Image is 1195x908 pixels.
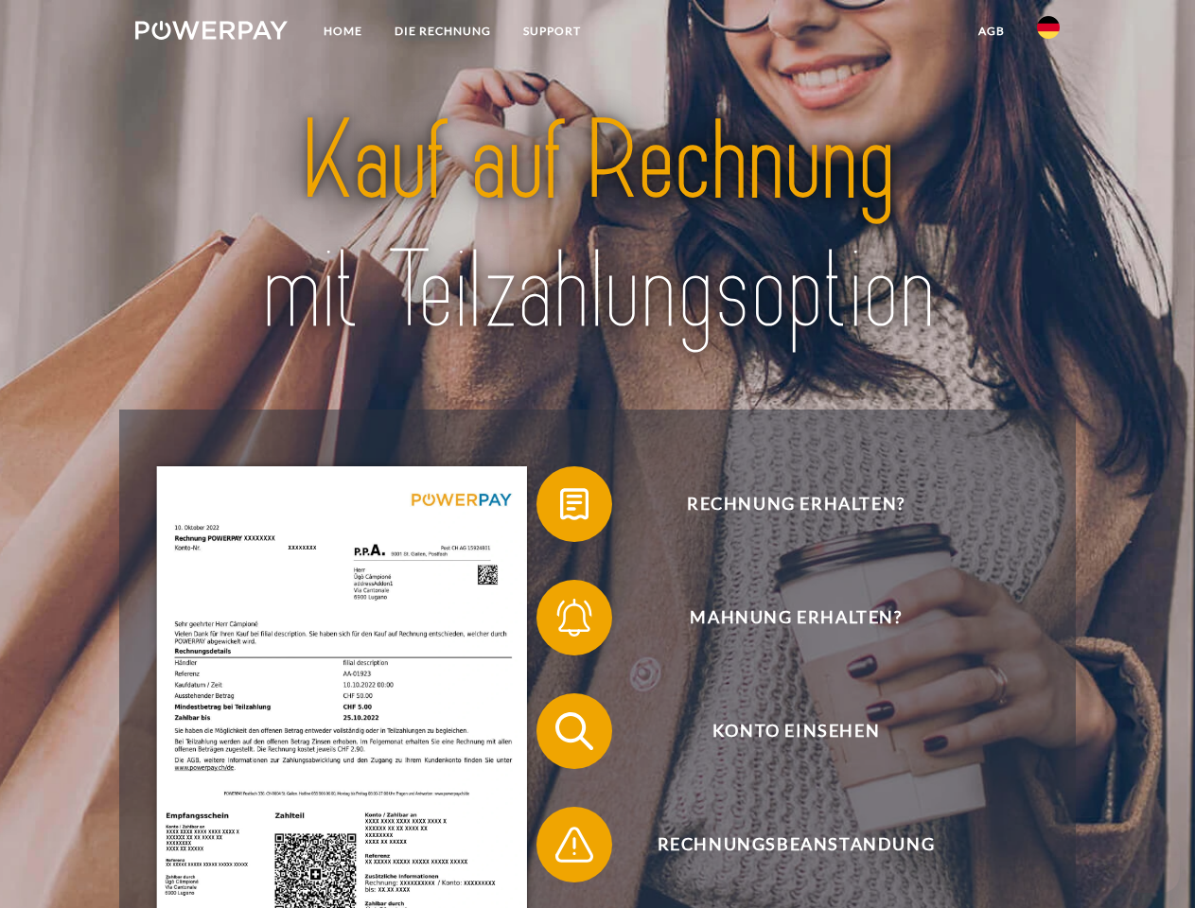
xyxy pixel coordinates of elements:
img: title-powerpay_de.svg [181,91,1014,362]
img: logo-powerpay-white.svg [135,21,288,40]
img: qb_bell.svg [551,594,598,641]
a: DIE RECHNUNG [378,14,507,48]
button: Konto einsehen [536,693,1028,769]
a: SUPPORT [507,14,597,48]
img: qb_bill.svg [551,480,598,528]
iframe: Schaltfläche zum Öffnen des Messaging-Fensters [1119,832,1180,893]
button: Mahnung erhalten? [536,580,1028,655]
img: qb_warning.svg [551,821,598,868]
a: agb [962,14,1021,48]
span: Rechnungsbeanstandung [564,807,1028,882]
span: Rechnung erhalten? [564,466,1028,542]
button: Rechnungsbeanstandung [536,807,1028,882]
img: de [1037,16,1060,39]
span: Mahnung erhalten? [564,580,1028,655]
button: Rechnung erhalten? [536,466,1028,542]
a: Home [308,14,378,48]
span: Konto einsehen [564,693,1028,769]
img: qb_search.svg [551,707,598,755]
